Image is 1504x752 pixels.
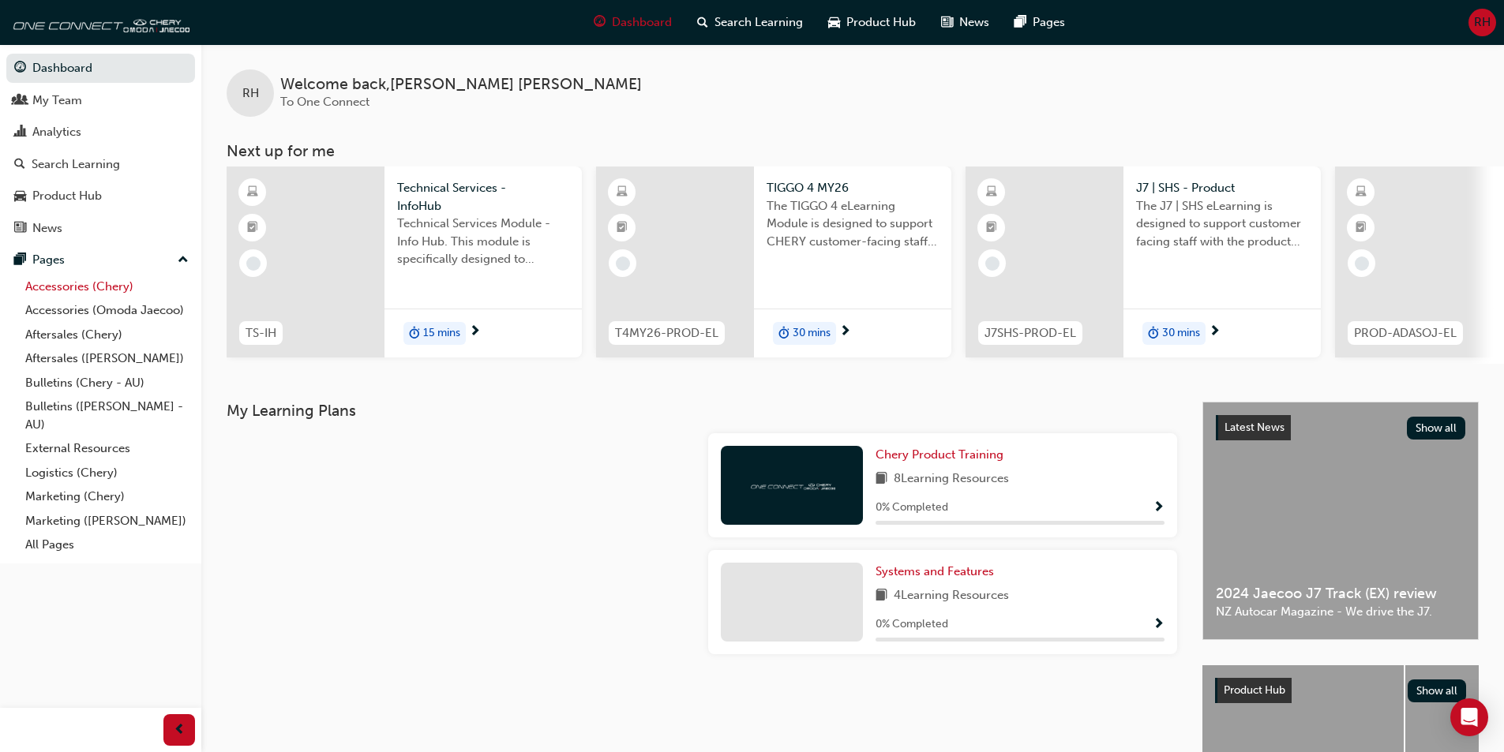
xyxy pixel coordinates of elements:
[1153,501,1165,515] span: Show Progress
[178,250,189,271] span: up-icon
[227,166,582,357] a: TS-IHTechnical Services - InfoHubTechnical Services Module - Info Hub. This module is specificall...
[14,62,26,76] span: guage-icon
[32,187,102,205] div: Product Hub
[14,189,26,204] span: car-icon
[6,245,195,275] button: Pages
[19,436,195,461] a: External Resources
[985,324,1076,342] span: J7SHS-PROD-EL
[616,256,630,271] span: learningRecordVerb_NONE-icon
[1356,218,1367,238] span: booktick-icon
[876,563,1000,581] a: Systems and Features
[201,142,1504,160] h3: Next up for me
[409,324,420,344] span: duration-icon
[6,54,195,83] a: Dashboard
[767,197,939,251] span: The TIGGO 4 eLearning Module is designed to support CHERY customer-facing staff with the product ...
[19,461,195,485] a: Logistics (Chery)
[876,447,1003,462] span: Chery Product Training
[19,371,195,395] a: Bulletins (Chery - AU)
[14,94,26,108] span: people-icon
[1136,179,1308,197] span: J7 | SHS - Product
[894,586,1009,606] span: 4 Learning Resources
[8,6,189,38] a: oneconnect
[14,158,25,172] span: search-icon
[280,76,642,94] span: Welcome back , [PERSON_NAME] [PERSON_NAME]
[876,499,948,517] span: 0 % Completed
[816,6,928,39] a: car-iconProduct Hub
[19,533,195,557] a: All Pages
[1202,402,1479,640] a: Latest NewsShow all2024 Jaecoo J7 Track (EX) reviewNZ Autocar Magazine - We drive the J7.
[6,51,195,245] button: DashboardMy TeamAnalyticsSearch LearningProduct HubNews
[617,182,628,203] span: learningResourceType_ELEARNING-icon
[6,214,195,243] a: News
[1033,13,1065,32] span: Pages
[32,92,82,110] div: My Team
[1408,679,1467,702] button: Show all
[793,324,831,342] span: 30 mins
[846,13,916,32] span: Product Hub
[1216,603,1465,621] span: NZ Autocar Magazine - We drive the J7.
[1153,615,1165,634] button: Show Progress
[1162,324,1200,342] span: 30 mins
[1215,678,1466,703] a: Product HubShow all
[397,215,569,268] span: Technical Services Module - Info Hub. This module is specifically designed to address the require...
[581,6,684,39] a: guage-iconDashboard
[242,84,259,103] span: RH
[6,118,195,147] a: Analytics
[1136,197,1308,251] span: The J7 | SHS eLearning is designed to support customer facing staff with the product and sales in...
[828,13,840,32] span: car-icon
[876,564,994,578] span: Systems and Features
[19,395,195,436] a: Bulletins ([PERSON_NAME] - AU)
[247,218,258,238] span: booktick-icon
[986,218,997,238] span: booktick-icon
[32,123,81,141] div: Analytics
[19,323,195,347] a: Aftersales (Chery)
[1216,415,1465,440] a: Latest NewsShow all
[876,446,1010,464] a: Chery Product Training
[594,13,606,32] span: guage-icon
[280,95,369,109] span: To One Connect
[469,325,481,339] span: next-icon
[986,182,997,203] span: learningResourceType_ELEARNING-icon
[6,181,195,211] a: Product Hub
[19,275,195,299] a: Accessories (Chery)
[1153,618,1165,632] span: Show Progress
[876,586,887,606] span: book-icon
[19,346,195,371] a: Aftersales ([PERSON_NAME])
[19,509,195,533] a: Marketing ([PERSON_NAME])
[1209,325,1221,339] span: next-icon
[876,615,948,634] span: 0 % Completed
[1225,421,1285,434] span: Latest News
[714,13,803,32] span: Search Learning
[1002,6,1078,39] a: pages-iconPages
[684,6,816,39] a: search-iconSearch Learning
[227,402,1177,420] h3: My Learning Plans
[1450,698,1488,736] div: Open Intercom Messenger
[1148,324,1159,344] span: duration-icon
[1015,13,1026,32] span: pages-icon
[778,324,790,344] span: duration-icon
[1216,585,1465,603] span: 2024 Jaecoo J7 Track (EX) review
[174,720,186,740] span: prev-icon
[32,219,62,238] div: News
[596,166,951,357] a: T4MY26-PROD-ELTIGGO 4 MY26The TIGGO 4 eLearning Module is designed to support CHERY customer-faci...
[966,166,1321,357] a: J7SHS-PROD-ELJ7 | SHS - ProductThe J7 | SHS eLearning is designed to support customer facing staf...
[697,13,708,32] span: search-icon
[612,13,672,32] span: Dashboard
[985,256,1000,271] span: learningRecordVerb_NONE-icon
[397,179,569,215] span: Technical Services - InfoHub
[1224,683,1285,697] span: Product Hub
[839,325,851,339] span: next-icon
[1474,13,1491,32] span: RH
[1468,9,1496,36] button: RH
[1354,324,1457,342] span: PROD-ADASOJ-EL
[14,125,26,140] span: chart-icon
[32,155,120,174] div: Search Learning
[32,251,65,269] div: Pages
[928,6,1002,39] a: news-iconNews
[14,253,26,268] span: pages-icon
[246,256,261,271] span: learningRecordVerb_NONE-icon
[876,470,887,489] span: book-icon
[894,470,1009,489] span: 8 Learning Resources
[14,222,26,236] span: news-icon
